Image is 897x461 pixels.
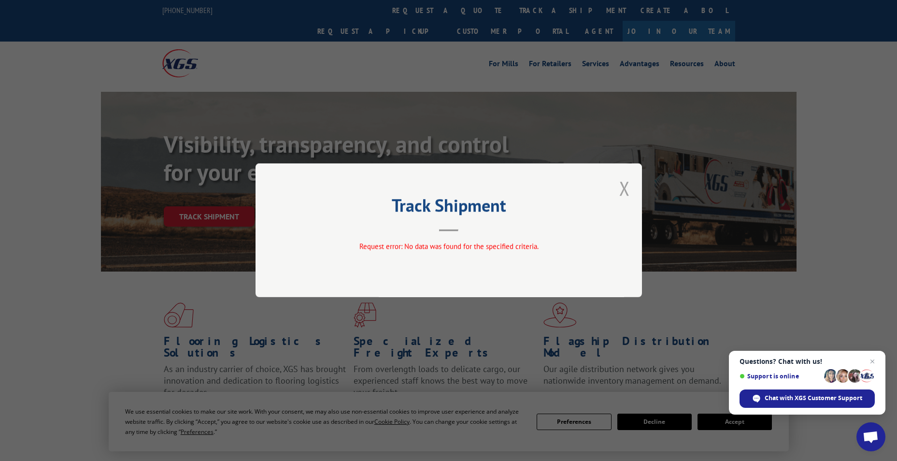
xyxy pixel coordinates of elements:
[856,422,885,451] div: Open chat
[359,242,538,251] span: Request error: No data was found for the specified criteria.
[740,389,875,408] div: Chat with XGS Customer Support
[619,175,630,201] button: Close modal
[740,373,821,380] span: Support is online
[867,356,878,367] span: Close chat
[765,394,862,403] span: Chat with XGS Customer Support
[304,199,594,217] h2: Track Shipment
[740,358,875,365] span: Questions? Chat with us!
